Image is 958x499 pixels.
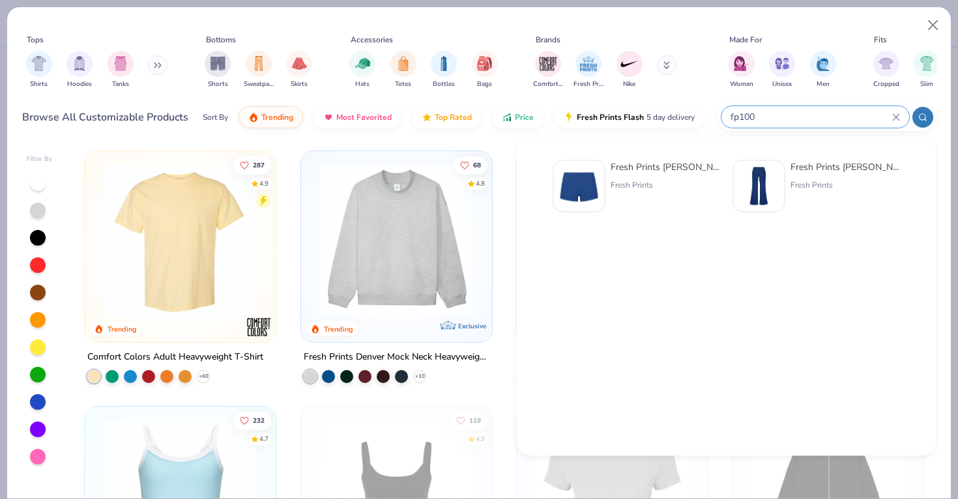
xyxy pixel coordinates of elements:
img: trending.gif [248,112,259,122]
span: Shorts [208,79,228,89]
img: flash.gif [564,112,574,122]
button: filter button [472,51,498,89]
button: filter button [914,51,940,89]
img: most_fav.gif [323,112,334,122]
img: Men Image [816,56,830,71]
button: filter button [431,51,457,89]
button: filter button [729,51,755,89]
div: Fresh Prints [791,179,900,191]
div: Fresh Prints [PERSON_NAME]-over Lounge Shorts [611,160,720,174]
span: Hats [355,79,370,89]
span: 119 [469,418,480,424]
img: 029b8af0-80e6-406f-9fdc-fdf898547912 [98,164,263,316]
button: filter button [66,51,93,89]
img: Fresh Prints Image [579,54,598,74]
div: filter for Shirts [26,51,52,89]
span: Sweatpants [244,79,274,89]
div: Made For [729,34,762,46]
button: Fresh Prints Flash5 day delivery [554,106,704,128]
span: Trending [261,112,293,122]
span: Hoodies [67,79,92,89]
span: Totes [395,79,411,89]
img: a90f7c54-8796-4cb2-9d6e-4e9644cfe0fe [479,164,644,316]
div: Fresh Prints [611,179,720,191]
button: filter button [617,51,643,89]
div: filter for Nike [617,51,643,89]
input: Try "T-Shirt" [729,109,892,124]
div: Fresh Prints [PERSON_NAME]-over Flared Pants [791,160,900,174]
span: Comfort Colors [533,79,563,89]
img: Slim Image [920,56,934,71]
span: 287 [253,162,265,168]
div: filter for Totes [390,51,416,89]
img: Hoodies Image [72,56,87,71]
span: Most Favorited [336,112,392,122]
div: Filter By [27,154,53,164]
div: filter for Tanks [108,51,134,89]
button: Like [233,412,271,430]
div: 4.7 [259,435,269,444]
span: Nike [623,79,635,89]
div: 4.8 [475,178,484,188]
img: d60be0fe-5443-43a1-ac7f-73f8b6aa2e6e [559,166,600,207]
img: Sweatpants Image [252,56,266,71]
span: Bottles [433,79,455,89]
div: 4.9 [259,178,269,188]
img: Hats Image [355,56,370,71]
button: Price [492,106,544,128]
span: Exclusive [458,322,486,330]
div: filter for Cropped [873,51,899,89]
span: Women [730,79,753,89]
img: Totes Image [396,56,411,71]
div: filter for Men [810,51,836,89]
button: filter button [810,51,836,89]
div: filter for Sweatpants [244,51,274,89]
span: Skirts [291,79,308,89]
span: Tanks [112,79,129,89]
span: Fresh Prints Flash [577,112,644,122]
img: Shorts Image [210,56,225,71]
div: filter for Hats [349,51,375,89]
div: Comfort Colors Adult Heavyweight T-Shirt [87,349,263,365]
span: 232 [253,418,265,424]
div: Fresh Prints Denver Mock Neck Heavyweight Sweatshirt [304,349,489,365]
div: Sort By [203,111,228,123]
img: Tanks Image [113,56,128,71]
div: filter for Skirts [286,51,312,89]
span: Slim [920,79,933,89]
img: Women Image [734,56,749,71]
button: Close [921,13,946,38]
button: Trending [239,106,303,128]
div: filter for Hoodies [66,51,93,89]
div: Accessories [351,34,393,46]
span: Price [515,112,534,122]
button: Most Favorited [313,106,401,128]
img: Skirts Image [292,56,307,71]
div: Fits [874,34,887,46]
img: Shirts Image [31,56,46,71]
button: filter button [349,51,375,89]
button: filter button [873,51,899,89]
div: Bottoms [206,34,236,46]
span: Top Rated [435,112,472,122]
button: filter button [286,51,312,89]
span: Unisex [772,79,792,89]
div: 4.9 [475,435,484,444]
img: f5d85501-0dbb-4ee4-b115-c08fa3845d83 [314,164,479,316]
span: 5 day delivery [646,110,695,125]
div: Browse All Customizable Products [22,109,188,125]
div: filter for Unisex [769,51,795,89]
span: + 60 [199,373,209,380]
button: filter button [244,51,274,89]
div: Tops [27,34,44,46]
button: Like [449,412,487,430]
button: filter button [533,51,563,89]
div: Brands [536,34,560,46]
button: filter button [108,51,134,89]
span: + 10 [414,373,424,380]
img: Nike Image [620,54,639,74]
span: Fresh Prints [573,79,603,89]
button: Top Rated [412,106,482,128]
div: filter for Bottles [431,51,457,89]
div: filter for Bags [472,51,498,89]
